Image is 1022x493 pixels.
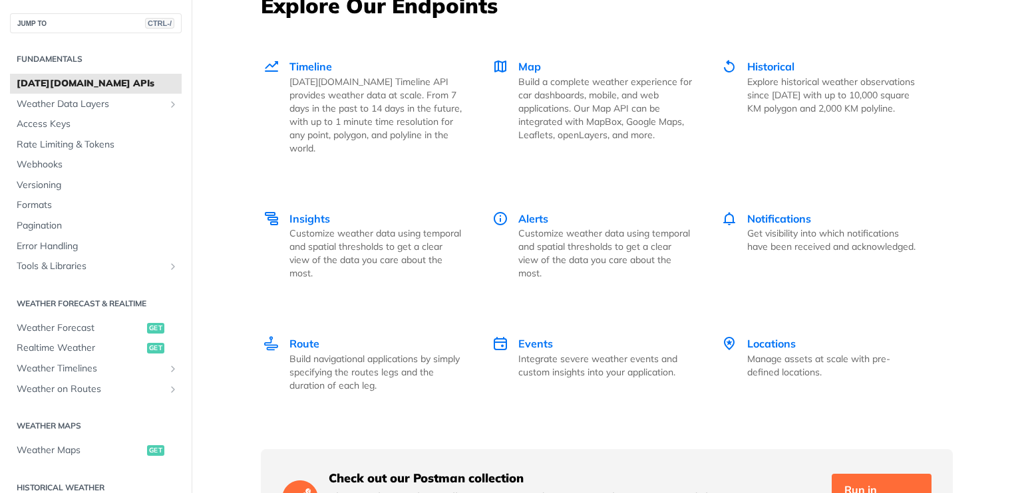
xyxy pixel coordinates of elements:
span: Notifications [747,212,811,225]
span: [DATE][DOMAIN_NAME] APIs [17,77,178,90]
a: Route Route Build navigational applications by simply specifying the routes legs and the duration... [262,308,478,420]
a: Locations Locations Manage assets at scale with pre-defined locations. [707,308,936,420]
img: Alerts [492,211,508,227]
a: Error Handling [10,237,182,256]
a: Realtime Weatherget [10,338,182,358]
a: Rate Limiting & Tokens [10,135,182,155]
span: Alerts [518,212,548,225]
a: Weather TimelinesShow subpages for Weather Timelines [10,359,182,379]
img: Historical [721,58,737,74]
a: Weather on RoutesShow subpages for Weather on Routes [10,379,182,399]
span: Locations [747,337,796,350]
span: Formats [17,199,178,212]
a: Map Map Build a complete weather experience for car dashboards, mobile, and web applications. Our... [478,31,707,183]
span: Timeline [289,60,332,73]
a: Alerts Alerts Customize weather data using temporal and spatial thresholds to get a clear view of... [478,183,707,308]
span: Pagination [17,219,178,233]
a: Formats [10,195,182,215]
a: Webhooks [10,155,182,175]
span: Realtime Weather [17,342,144,355]
p: Manage assets at scale with pre-defined locations. [747,352,921,379]
a: Tools & LibrariesShow subpages for Tools & Libraries [10,256,182,276]
a: [DATE][DOMAIN_NAME] APIs [10,74,182,94]
p: Integrate severe weather events and custom insights into your application. [518,352,692,379]
a: Insights Insights Customize weather data using temporal and spatial thresholds to get a clear vie... [262,183,478,308]
button: Show subpages for Tools & Libraries [168,261,178,272]
span: get [147,445,164,456]
p: Customize weather data using temporal and spatial thresholds to get a clear view of the data you ... [518,227,692,280]
span: Versioning [17,179,178,192]
a: Weather Data LayersShow subpages for Weather Data Layers [10,94,182,114]
span: Route [289,337,319,350]
button: Show subpages for Weather on Routes [168,384,178,395]
img: Insights [263,211,279,227]
span: Rate Limiting & Tokens [17,138,178,151]
p: Build a complete weather experience for car dashboards, mobile, and web applications. Our Map API... [518,75,692,142]
a: Weather Mapsget [10,441,182,460]
span: Weather Timelines [17,362,164,375]
img: Map [492,58,508,74]
span: Historical [747,60,794,73]
span: Weather on Routes [17,383,164,396]
a: Access Keys [10,114,182,134]
img: Locations [721,336,737,351]
h2: Fundamentals [10,53,182,65]
span: Events [518,337,553,350]
span: CTRL-/ [145,18,174,29]
p: Build navigational applications by simply specifying the routes legs and the duration of each leg. [289,352,463,392]
img: Events [492,336,508,351]
button: JUMP TOCTRL-/ [10,13,182,33]
img: Route [263,336,279,351]
a: Versioning [10,175,182,195]
span: get [147,343,164,353]
button: Show subpages for Weather Data Layers [168,99,178,110]
a: Weather Forecastget [10,318,182,338]
h2: Weather Forecast & realtime [10,298,182,310]
p: Explore historical weather observations since [DATE] with up to 10,000 square KM polygon and 2,00... [747,75,921,115]
span: Weather Data Layers [17,98,164,111]
span: get [147,323,164,334]
img: Notifications [721,211,737,227]
span: Weather Forecast [17,322,144,335]
a: Timeline Timeline [DATE][DOMAIN_NAME] Timeline API provides weather data at scale. From 7 days in... [262,31,478,183]
span: Tools & Libraries [17,260,164,273]
img: Timeline [263,58,279,74]
span: Access Keys [17,118,178,131]
a: Events Events Integrate severe weather events and custom insights into your application. [478,308,707,420]
a: Historical Historical Explore historical weather observations since [DATE] with up to 10,000 squa... [707,31,936,183]
button: Show subpages for Weather Timelines [168,363,178,374]
a: Pagination [10,216,182,236]
p: Get visibility into which notifications have been received and acknowledged. [747,227,921,253]
a: Notifications Notifications Get visibility into which notifications have been received and acknow... [707,183,936,308]
span: Webhooks [17,158,178,171]
span: Map [518,60,541,73]
span: Insights [289,212,330,225]
p: [DATE][DOMAIN_NAME] Timeline API provides weather data at scale. From 7 days in the past to 14 da... [289,75,463,155]
span: Error Handling [17,240,178,253]
p: Customize weather data using temporal and spatial thresholds to get a clear view of the data you ... [289,227,463,280]
span: Weather Maps [17,444,144,457]
h2: Weather Maps [10,420,182,432]
h5: Check out our Postman collection [329,470,821,486]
